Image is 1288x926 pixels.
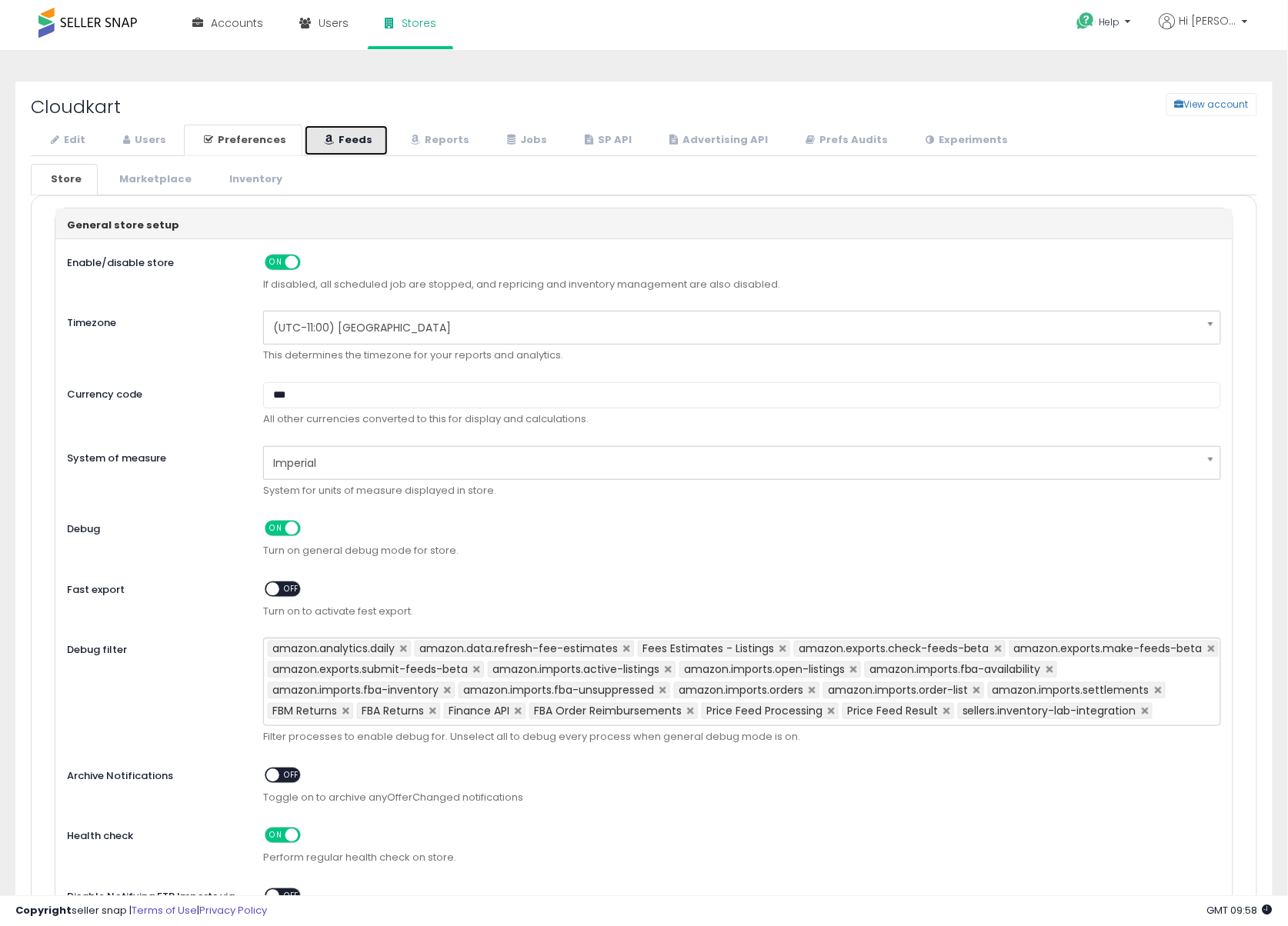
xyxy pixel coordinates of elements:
span: Imperial [273,450,1191,476]
span: Help [1099,15,1120,28]
a: SP API [565,125,648,156]
span: Toggle on to archive anyOfferChanged notifications [263,791,1221,805]
a: Privacy Policy [199,903,267,918]
label: Enable/disable store [55,251,252,271]
span: Turn on general debug mode for store. [263,544,1221,558]
span: OFF [279,582,304,595]
span: amazon.imports.active-listings [492,661,659,677]
p: All other currencies converted to this for display and calculations. [263,412,1221,427]
span: amazon.imports.settlements [993,682,1150,698]
div: seller snap | | [15,904,267,918]
span: OFF [279,768,304,781]
span: amazon.imports.fba-unsuppressed [463,682,654,698]
p: This determines the timezone for your reports and analytics. [263,348,1221,363]
p: Filter processes to enable debug for. Unselect all to debug every process when general debug mode... [263,730,1221,744]
span: amazon.imports.fba-availability [869,661,1041,677]
label: Fast export [55,578,252,598]
strong: Copyright [15,903,72,918]
span: Stores [402,15,436,31]
button: View account [1166,93,1257,116]
i: Get Help [1076,12,1096,31]
span: Users [319,15,349,31]
a: View account [1155,93,1178,116]
span: OFF [298,829,322,842]
a: Edit [31,125,102,156]
span: Price Feed Result [847,703,938,718]
span: OFF [298,522,322,535]
span: amazon.analytics.daily [272,641,395,656]
span: Finance API [449,703,509,718]
a: Experiments [906,125,1025,156]
span: ON [266,255,285,268]
span: amazon.imports.orders [679,682,803,698]
span: (UTC-11:00) [GEOGRAPHIC_DATA] [273,315,1191,341]
span: Accounts [211,15,263,31]
span: ON [266,829,285,842]
a: Preferences [184,125,302,156]
h3: General store setup [67,220,1221,231]
a: Store [31,164,98,195]
label: Archive Notifications [55,764,252,784]
label: Timezone [55,311,252,331]
a: Marketplace [99,164,208,195]
a: Prefs Audits [786,125,904,156]
a: Advertising API [649,125,784,156]
span: Turn on to activate fest export. [263,605,1221,619]
span: If disabled, all scheduled job are stopped, and repricing and inventory management are also disab... [263,278,1221,292]
a: Terms of Use [132,903,197,918]
span: amazon.imports.order-list [828,682,968,698]
span: FBA Returns [362,703,424,718]
p: System for units of measure displayed in store. [263,484,1221,498]
span: Price Feed Processing [706,703,823,718]
span: amazon.data.refresh-fee-estimates [419,641,618,656]
span: FBA Order Reimbursements [534,703,682,718]
span: OFF [279,889,304,902]
h2: Cloudkart [19,97,540,117]
span: Perform regular health check on store. [263,851,1221,865]
a: Feeds [304,125,389,156]
span: ON [266,522,285,535]
label: Currency code [55,382,252,402]
span: Fees Estimates - Listings [642,641,774,656]
label: Debug [55,517,252,537]
span: OFF [298,255,322,268]
a: Inventory [209,164,299,195]
label: System of measure [55,446,252,466]
span: amazon.exports.make-feeds-beta [1014,641,1203,656]
a: Jobs [487,125,563,156]
span: amazon.exports.check-feeds-beta [799,641,989,656]
span: FBM Returns [272,703,337,718]
a: Hi [PERSON_NAME] [1160,13,1248,48]
span: sellers.inventory-lab-integration [963,703,1136,718]
a: Users [103,125,182,156]
label: Disable Notifying FTP Imports via email [55,884,252,918]
span: 2025-09-18 09:58 GMT [1207,903,1273,918]
label: Debug filter [55,638,252,658]
span: amazon.imports.open-listings [684,661,845,677]
a: Reports [390,125,486,156]
span: amazon.exports.submit-feeds-beta [272,661,468,677]
span: Hi [PERSON_NAME] [1180,13,1237,28]
label: Health check [55,824,252,844]
span: amazon.imports.fba-inventory [272,682,439,698]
